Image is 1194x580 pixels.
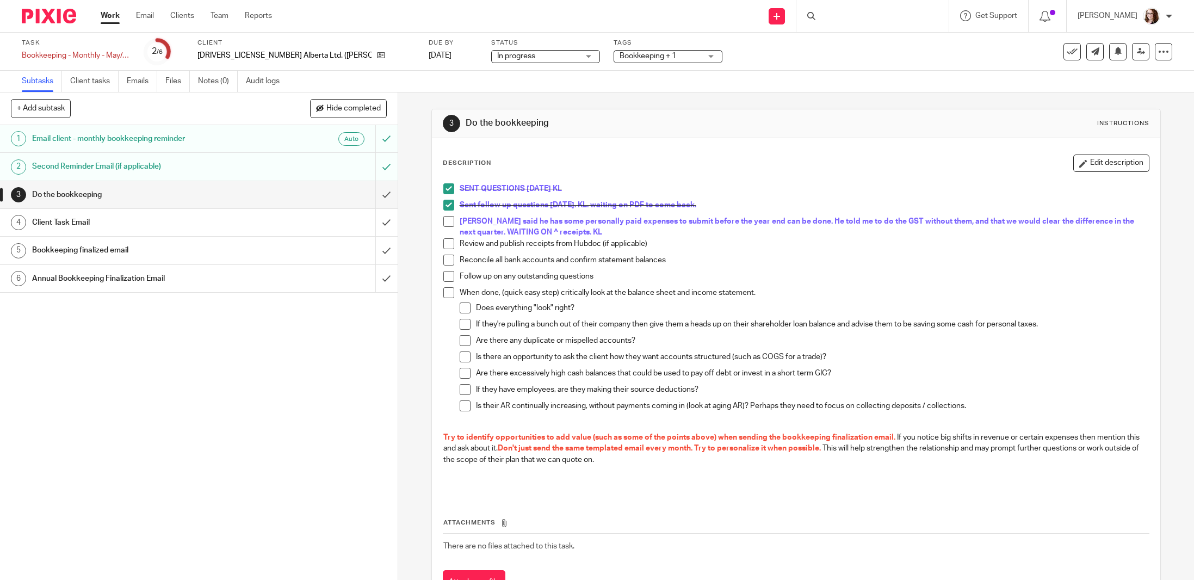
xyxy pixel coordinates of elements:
[460,238,1149,249] p: Review and publish receipts from Hubdoc (if applicable)
[476,400,1149,411] p: Is their AR continually increasing, without payments coming in (look at aging AR)? Perhaps they n...
[476,303,1149,313] p: Does everything "look" right?
[101,10,120,21] a: Work
[476,351,1149,362] p: Is there an opportunity to ask the client how they want accounts structured (such as COGS for a t...
[460,255,1149,266] p: Reconcile all bank accounts and confirm statement balances
[614,39,722,47] label: Tags
[1097,119,1149,128] div: Instructions
[1078,10,1137,21] p: [PERSON_NAME]
[11,187,26,202] div: 3
[22,9,76,23] img: Pixie
[476,384,1149,395] p: If they have employees, are they making their source deductions?
[476,319,1149,330] p: If they're pulling a bunch out of their company then give them a heads up on their shareholder lo...
[22,50,131,61] div: Bookkeeping - Monthly - May/June
[11,271,26,286] div: 6
[476,335,1149,346] p: Are there any duplicate or mispelled accounts?
[32,214,253,231] h1: Client Task Email
[127,71,157,92] a: Emails
[22,39,131,47] label: Task
[70,71,119,92] a: Client tasks
[460,218,1136,236] span: [PERSON_NAME] said he has some personally paid expenses to submit before the year end can be done...
[443,159,491,168] p: Description
[11,131,26,146] div: 1
[32,187,253,203] h1: Do the bookkeeping
[466,118,819,129] h1: Do the bookkeeping
[32,158,253,175] h1: Second Reminder Email (if applicable)
[498,445,821,452] span: Don't just send the same templated email every month. Try to personalize it when possible.
[338,132,364,146] div: Auto
[197,39,415,47] label: Client
[975,12,1017,20] span: Get Support
[246,71,288,92] a: Audit logs
[136,10,154,21] a: Email
[326,104,381,113] span: Hide completed
[211,10,228,21] a: Team
[620,52,676,60] span: Bookkeeping + 1
[11,243,26,258] div: 5
[429,39,478,47] label: Due by
[1073,155,1149,172] button: Edit description
[443,520,496,526] span: Attachments
[460,201,696,209] span: Sent follow up questions [DATE]. KL. waiting on PDF to come back.
[497,52,535,60] span: In progress
[310,99,387,118] button: Hide completed
[443,432,1149,465] p: If you notice big shifts in revenue or certain expenses then mention this and ask about it. This ...
[245,10,272,21] a: Reports
[1143,8,1160,25] img: Kelsey%20Website-compressed%20Resized.jpg
[197,50,372,61] p: [DRIVERS_LICENSE_NUMBER] Alberta Ltd. ([PERSON_NAME])
[165,71,190,92] a: Files
[32,242,253,258] h1: Bookkeeping finalized email
[476,368,1149,379] p: Are there excessively high cash balances that could be used to pay off debt or invest in a short ...
[429,52,451,59] span: [DATE]
[157,49,163,55] small: /6
[32,270,253,287] h1: Annual Bookkeeping Finalization Email
[11,215,26,230] div: 4
[460,185,562,193] span: SENT QUESTIONS [DATE] KL
[11,99,71,118] button: + Add subtask
[491,39,600,47] label: Status
[443,434,895,441] span: Try to identify opportunities to add value (such as some of the points above) when sending the bo...
[443,542,574,550] span: There are no files attached to this task.
[32,131,253,147] h1: Email client - monthly bookkeeping reminder
[22,71,62,92] a: Subtasks
[170,10,194,21] a: Clients
[198,71,238,92] a: Notes (0)
[11,159,26,175] div: 2
[460,287,1149,298] p: When done, (quick easy step) critically look at the balance sheet and income statement.
[460,271,1149,282] p: Follow up on any outstanding questions
[152,45,163,58] div: 2
[443,115,460,132] div: 3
